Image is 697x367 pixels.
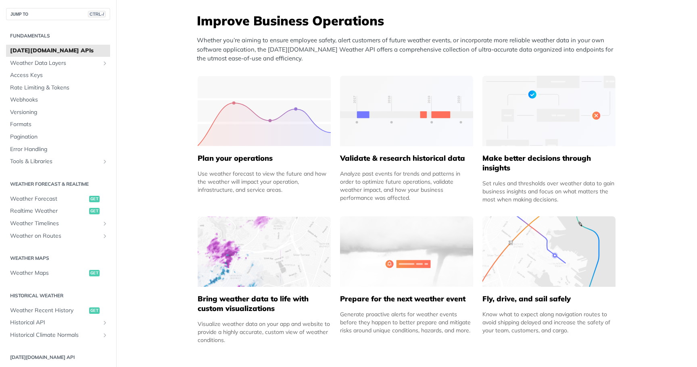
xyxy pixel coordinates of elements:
[10,307,87,315] span: Weather Recent History
[340,294,473,304] h5: Prepare for the next weather event
[198,294,331,313] h5: Bring weather data to life with custom visualizations
[6,205,110,217] a: Realtime Weatherget
[482,216,616,287] img: 994b3d6-mask-group-32x.svg
[10,108,108,116] span: Versioning
[340,216,473,287] img: 2c0a313-group-496-12x.svg
[6,131,110,143] a: Pagination
[6,180,110,188] h2: Weather Forecast & realtime
[340,170,473,202] div: Analyze past events for trends and patterns in order to optimize future operations, validate weat...
[6,255,110,262] h2: Weather Maps
[198,216,331,287] img: 4463876-group-4982x.svg
[10,269,87,277] span: Weather Maps
[6,267,110,279] a: Weather Mapsget
[10,331,100,339] span: Historical Climate Normals
[482,179,616,203] div: Set rules and thresholds over weather data to gain business insights and focus on what matters th...
[6,57,110,69] a: Weather Data LayersShow subpages for Weather Data Layers
[10,59,100,67] span: Weather Data Layers
[6,118,110,131] a: Formats
[6,94,110,106] a: Webhooks
[89,307,100,314] span: get
[6,218,110,230] a: Weather TimelinesShow subpages for Weather Timelines
[10,120,108,129] span: Formats
[10,133,108,141] span: Pagination
[89,196,100,202] span: get
[102,332,108,338] button: Show subpages for Historical Climate Normals
[340,76,473,146] img: 13d7ca0-group-496-2.svg
[6,8,110,20] button: JUMP TOCTRL-/
[10,232,100,240] span: Weather on Routes
[6,32,110,39] h2: Fundamentals
[102,60,108,66] button: Show subpages for Weather Data Layers
[6,45,110,57] a: [DATE][DOMAIN_NAME] APIs
[6,305,110,317] a: Weather Recent Historyget
[198,320,331,344] div: Visualize weather data on your app and website to provide a highly accurate, custom view of weath...
[10,96,108,104] span: Webhooks
[6,317,110,329] a: Historical APIShow subpages for Historical API
[88,11,106,17] span: CTRL-/
[6,156,110,168] a: Tools & LibrariesShow subpages for Tools & Libraries
[102,158,108,165] button: Show subpages for Tools & Libraries
[6,292,110,299] h2: Historical Weather
[482,76,616,146] img: a22d113-group-496-32x.svg
[102,233,108,239] button: Show subpages for Weather on Routes
[482,153,616,173] h5: Make better decisions through insights
[6,106,110,118] a: Versioning
[6,69,110,81] a: Access Keys
[198,153,331,163] h5: Plan your operations
[197,36,620,63] p: Whether you’re aiming to ensure employee safety, alert customers of future weather events, or inc...
[10,220,100,228] span: Weather Timelines
[89,270,100,276] span: get
[197,12,620,29] h3: Improve Business Operations
[6,230,110,242] a: Weather on RoutesShow subpages for Weather on Routes
[6,193,110,205] a: Weather Forecastget
[102,319,108,326] button: Show subpages for Historical API
[6,329,110,341] a: Historical Climate NormalsShow subpages for Historical Climate Normals
[198,76,331,146] img: 39565e8-group-4962x.svg
[10,207,87,215] span: Realtime Weather
[6,143,110,156] a: Error Handling
[10,84,108,92] span: Rate Limiting & Tokens
[340,310,473,334] div: Generate proactive alerts for weather events before they happen to better prepare and mitigate ri...
[10,145,108,153] span: Error Handling
[482,294,616,304] h5: Fly, drive, and sail safely
[89,208,100,214] span: get
[10,195,87,203] span: Weather Forecast
[6,82,110,94] a: Rate Limiting & Tokens
[6,354,110,361] h2: [DATE][DOMAIN_NAME] API
[10,47,108,55] span: [DATE][DOMAIN_NAME] APIs
[482,310,616,334] div: Know what to expect along navigation routes to avoid shipping delayed and increase the safety of ...
[10,319,100,327] span: Historical API
[10,158,100,166] span: Tools & Libraries
[340,153,473,163] h5: Validate & research historical data
[198,170,331,194] div: Use weather forecast to view the future and how the weather will impact your operation, infrastru...
[102,220,108,227] button: Show subpages for Weather Timelines
[10,71,108,79] span: Access Keys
